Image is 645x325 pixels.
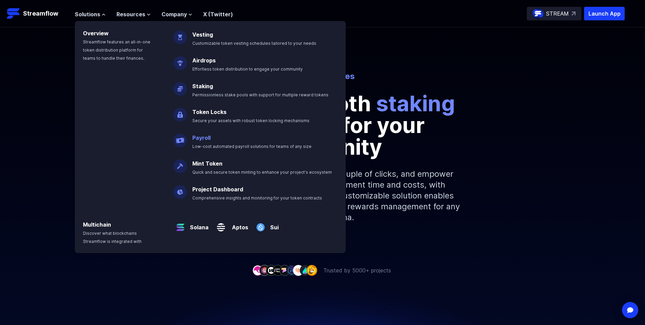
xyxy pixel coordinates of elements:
img: Airdrops [173,51,187,70]
a: Multichain [83,221,111,228]
img: company-1 [252,265,263,275]
div: Open Intercom Messenger [622,302,638,318]
img: top-right-arrow.svg [572,12,576,16]
img: streamflow-logo-circle.png [533,8,543,19]
span: Permissionless stake pools with support for multiple reward tokens [192,92,328,97]
button: Solutions [75,10,106,18]
span: Effortless token distribution to engage your community [192,66,303,72]
span: Customizable token vesting schedules tailored to your needs [192,41,316,46]
span: Streamflow features an all-in-one token distribution platform for teams to handle their finances. [83,39,150,61]
img: Vesting [173,25,187,44]
span: staking [376,90,455,116]
img: Mint Token [173,154,187,173]
img: Sui [254,215,267,234]
span: Low-cost automated payroll solutions for teams of any size [192,144,311,149]
a: Staking [192,83,213,90]
p: Trusted by 5000+ projects [323,266,391,274]
img: Solana [173,215,187,234]
a: Token Locks [192,109,227,115]
a: Vesting [192,31,213,38]
a: X (Twitter) [203,11,233,18]
span: Resources [116,10,145,18]
a: Payroll [192,134,211,141]
span: Comprehensive insights and monitoring for your token contracts [192,195,322,200]
img: Token Locks [173,102,187,121]
a: Sui [267,218,279,231]
img: company-3 [266,265,277,275]
a: Streamflow [7,7,68,20]
img: company-6 [286,265,297,275]
button: Resources [116,10,151,18]
a: Airdrops [192,57,216,64]
span: Solutions [75,10,100,18]
button: Company [162,10,192,18]
img: company-7 [293,265,304,275]
img: company-5 [279,265,290,275]
img: company-2 [259,265,270,275]
img: company-8 [300,265,310,275]
a: Solana [187,218,209,231]
img: Payroll [173,128,187,147]
img: Staking [173,77,187,96]
p: Streamflow [23,9,58,18]
img: company-4 [273,265,283,275]
img: Streamflow Logo [7,7,20,20]
button: Launch App [584,7,625,20]
a: Overview [83,30,109,37]
a: STREAM [527,7,581,20]
a: Aptos [228,218,248,231]
span: Quick and secure token minting to enhance your project's ecosystem [192,170,332,175]
a: Project Dashboard [192,186,243,193]
img: Project Dashboard [173,180,187,199]
span: Discover what blockchains Streamflow is integrated with [83,231,142,244]
span: Secure your assets with robust token locking mechanisms [192,118,309,123]
a: Mint Token [192,160,222,167]
img: Aptos [214,215,228,234]
img: company-9 [306,265,317,275]
span: Company [162,10,187,18]
p: STREAM [546,9,569,18]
